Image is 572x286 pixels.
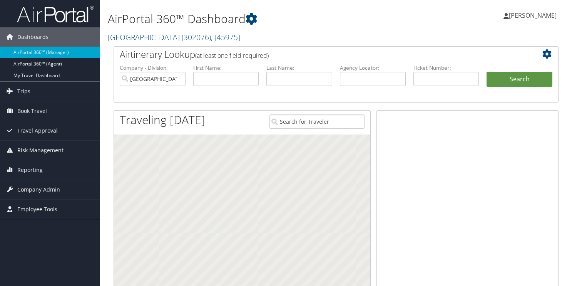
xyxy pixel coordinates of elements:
[120,48,515,61] h2: Airtinerary Lookup
[266,64,332,72] label: Last Name:
[340,64,406,72] label: Agency Locator:
[120,64,186,72] label: Company - Division:
[17,82,30,101] span: Trips
[17,160,43,180] span: Reporting
[108,11,412,27] h1: AirPortal 360™ Dashboard
[413,64,479,72] label: Ticket Number:
[509,11,557,20] span: [PERSON_NAME]
[17,27,49,47] span: Dashboards
[17,5,94,23] img: airportal-logo.png
[108,32,240,42] a: [GEOGRAPHIC_DATA]
[211,32,240,42] span: , [ 45975 ]
[17,141,64,160] span: Risk Management
[503,4,564,27] a: [PERSON_NAME]
[17,200,57,219] span: Employee Tools
[120,112,205,128] h1: Traveling [DATE]
[269,114,365,129] input: Search for Traveler
[193,64,259,72] label: First Name:
[487,72,552,87] button: Search
[17,101,47,121] span: Book Travel
[17,180,60,199] span: Company Admin
[182,32,211,42] span: ( 302076 )
[17,121,58,140] span: Travel Approval
[195,51,269,60] span: (at least one field required)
